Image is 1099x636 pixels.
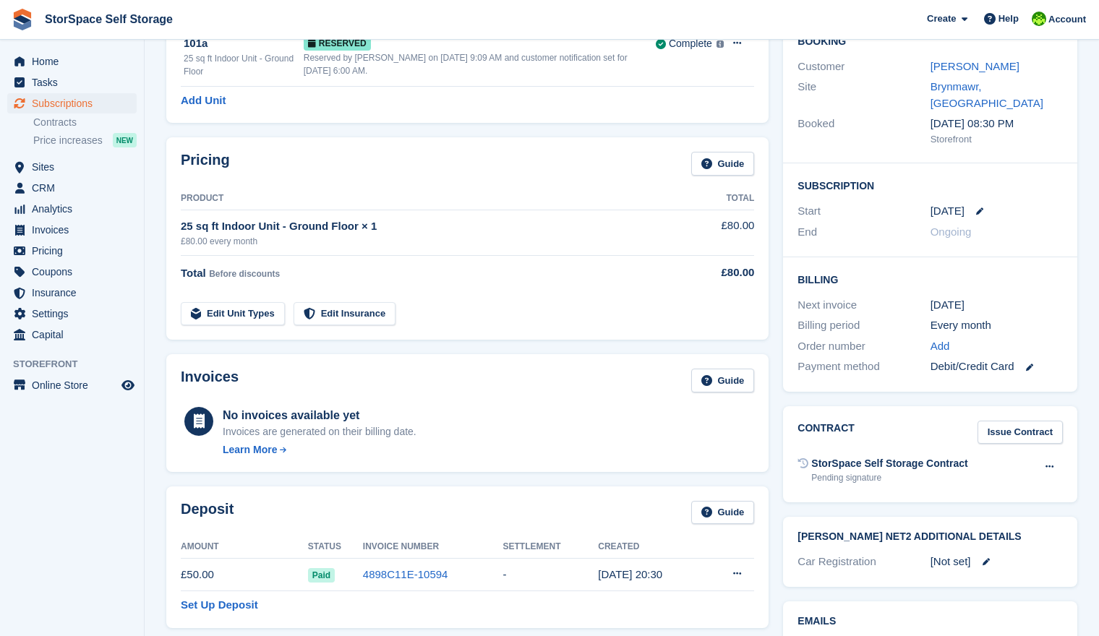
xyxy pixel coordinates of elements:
a: Contracts [33,116,137,129]
div: Invoices are generated on their billing date. [223,424,416,439]
a: 4898C11E-10594 [363,568,448,580]
div: Debit/Credit Card [931,358,1063,375]
h2: Subscription [797,178,1063,192]
a: menu [7,93,137,113]
h2: Billing [797,272,1063,286]
a: Brynmawr, [GEOGRAPHIC_DATA] [931,80,1043,109]
span: Capital [32,325,119,345]
div: 25 sq ft Indoor Unit - Ground Floor [184,52,304,78]
span: Settings [32,304,119,324]
div: Payment method [797,358,930,375]
div: End [797,224,930,241]
a: menu [7,283,137,303]
div: No invoices available yet [223,407,416,424]
a: Set Up Deposit [181,597,258,614]
span: Online Store [32,375,119,395]
span: Before discounts [209,269,280,279]
time: 2025-09-30 19:30:56 UTC [598,568,662,580]
span: Sites [32,157,119,177]
span: Ongoing [931,225,972,238]
div: NEW [113,133,137,147]
span: Reserved [304,36,371,51]
span: Home [32,51,119,72]
span: Insurance [32,283,119,303]
div: [Not set] [931,554,1063,570]
span: Subscriptions [32,93,119,113]
a: Price increases NEW [33,132,137,148]
div: Booked [797,116,930,146]
td: - [503,559,599,591]
span: Pricing [32,241,119,261]
a: Learn More [223,442,416,457]
a: Edit Insurance [294,302,396,326]
div: Storefront [931,132,1063,147]
span: CRM [32,178,119,198]
span: Paid [308,568,335,583]
img: icon-info-grey-7440780725fd019a000dd9b08b2336e03edf1995a4989e88bcd33f0948082b44.svg [717,40,724,48]
th: Total [677,187,754,210]
a: Guide [691,501,755,525]
th: Created [598,536,704,559]
a: menu [7,325,137,345]
a: menu [7,199,137,219]
time: 2025-10-04 00:00:00 UTC [931,203,965,220]
a: Preview store [119,377,137,394]
div: Pending signature [811,471,967,484]
h2: Contract [797,421,855,444]
div: Car Registration [797,554,930,570]
a: menu [7,72,137,93]
img: stora-icon-8386f47178a22dfd0bd8f6a31ec36ba5ce8667c1dd55bd0f319d3a0aa187defe.svg [12,9,33,30]
div: £80.00 [677,265,754,281]
div: [DATE] 08:30 PM [931,116,1063,132]
a: Edit Unit Types [181,302,285,326]
a: Add [931,338,950,355]
div: Site [797,79,930,111]
a: StorSpace Self Storage [39,7,179,31]
div: £80.00 every month [181,235,677,248]
th: Settlement [503,536,599,559]
img: paul catt [1032,12,1046,26]
th: Amount [181,536,308,559]
a: menu [7,304,137,324]
a: Guide [691,369,755,392]
a: Guide [691,152,755,176]
span: Account [1048,12,1086,27]
span: Tasks [32,72,119,93]
div: 25 sq ft Indoor Unit - Ground Floor × 1 [181,218,677,235]
h2: Booking [797,36,1063,48]
th: Product [181,187,677,210]
h2: Emails [797,616,1063,627]
span: Storefront [13,357,144,371]
a: menu [7,178,137,198]
div: Billing period [797,317,930,334]
span: Invoices [32,220,119,240]
td: £50.00 [181,559,308,591]
div: Customer [797,59,930,75]
a: menu [7,375,137,395]
div: [DATE] [931,297,1063,314]
a: menu [7,241,137,261]
a: menu [7,220,137,240]
h2: Invoices [181,369,239,392]
span: Total [181,267,206,279]
span: Price increases [33,134,103,147]
a: menu [7,262,137,282]
h2: Deposit [181,501,234,525]
div: Learn More [223,442,277,457]
span: Help [998,12,1019,26]
a: menu [7,157,137,177]
h2: Pricing [181,152,230,176]
div: StorSpace Self Storage Contract [811,456,967,471]
div: Next invoice [797,297,930,314]
a: [PERSON_NAME] [931,60,1019,72]
div: Start [797,203,930,220]
div: Every month [931,317,1063,334]
a: Issue Contract [978,421,1063,444]
td: £80.00 [677,210,754,255]
th: Status [308,536,363,559]
span: Create [927,12,956,26]
div: Reserved by [PERSON_NAME] on [DATE] 9:09 AM and customer notification set for [DATE] 6:00 AM. [304,51,656,77]
a: menu [7,51,137,72]
span: Analytics [32,199,119,219]
span: Coupons [32,262,119,282]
